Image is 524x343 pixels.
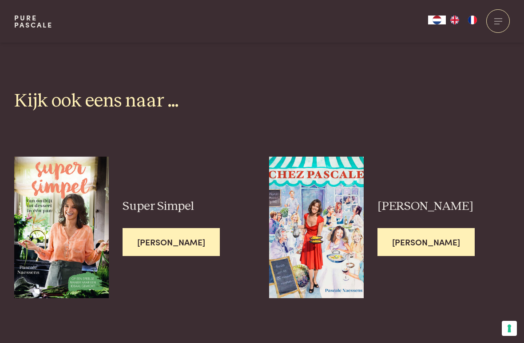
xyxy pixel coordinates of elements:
h3: Super Simpel [123,199,255,214]
span: [PERSON_NAME] [123,228,220,256]
a: EN [446,16,464,24]
img: Chez Pascale [269,157,364,298]
h3: [PERSON_NAME] [377,199,510,214]
a: PurePascale [14,14,53,28]
ul: Language list [446,16,481,24]
a: Chez Pascale [PERSON_NAME] [PERSON_NAME] [269,157,510,298]
div: Language [428,16,446,24]
aside: Language selected: Nederlands [428,16,481,24]
a: Super Simpel Super Simpel [PERSON_NAME] [14,157,255,298]
img: Super Simpel [14,157,109,298]
span: [PERSON_NAME] [377,228,475,256]
a: NL [428,16,446,24]
button: Uw voorkeuren voor toestemming voor trackingtechnologieën [502,321,517,336]
h2: Kijk ook eens naar ... [14,90,510,113]
a: FR [464,16,481,24]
